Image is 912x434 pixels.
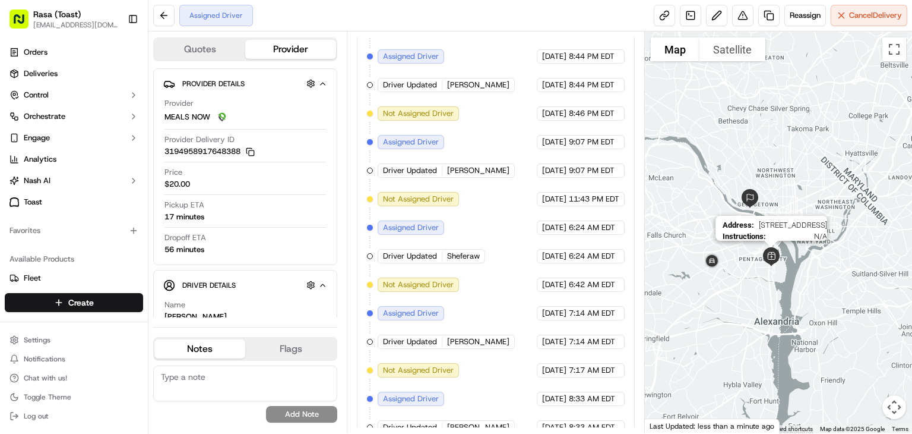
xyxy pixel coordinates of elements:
span: 8:33 AM EDT [569,394,615,404]
span: Driver Updated [383,251,437,262]
span: Driver Updated [383,422,437,433]
span: Assigned Driver [383,51,439,62]
span: [PERSON_NAME] [447,422,509,433]
a: Powered byPylon [84,294,144,303]
div: We're available if you need us! [53,125,163,134]
button: [EMAIL_ADDRESS][DOMAIN_NAME] [33,20,118,30]
img: Toast logo [9,197,19,206]
span: N/A [771,232,827,241]
span: Driver Details [182,281,236,290]
button: Provider [245,40,336,59]
span: [STREET_ADDRESS] [759,221,827,229]
div: Available Products [5,250,143,269]
span: [DATE] [542,137,566,147]
span: Cancel Delivery [849,10,902,21]
span: 6:42 AM EDT [569,279,615,290]
span: Orchestrate [24,111,65,122]
button: Show satellite imagery [699,37,765,61]
button: Toggle Theme [5,389,143,405]
button: Chat with us! [5,370,143,386]
span: Assigned Driver [383,222,439,233]
span: Pylon [118,294,144,303]
a: Orders [5,43,143,62]
a: Deliveries [5,64,143,83]
button: Reassign [784,5,826,26]
button: Create [5,293,143,312]
button: Start new chat [202,117,216,131]
a: 📗Knowledge Base [7,260,96,282]
span: 7:14 AM EDT [569,336,615,347]
span: Not Assigned Driver [383,279,454,290]
span: 11:43 PM EDT [569,194,619,205]
span: Chat with us! [24,373,67,383]
span: 9:07 PM EDT [569,165,615,176]
span: Assigned Driver [383,394,439,404]
span: Reassign [790,10,821,21]
div: Start new chat [53,113,195,125]
button: Keyboard shortcuts [762,425,813,433]
img: 9188753566659_6852d8bf1fb38e338040_72.png [25,113,46,134]
a: Analytics [5,150,143,169]
span: 6:24 AM EDT [569,222,615,233]
span: [DATE] [542,308,566,319]
span: 9:07 PM EDT [569,137,615,147]
span: Address : [723,221,754,229]
span: [DATE] [542,336,566,347]
div: Favorites [5,221,143,240]
span: Dropoff ETA [164,232,206,243]
button: Orchestrate [5,107,143,126]
span: [PERSON_NAME] [37,184,96,193]
button: Fleet [5,269,143,288]
div: Last Updated: less than a minute ago [645,419,780,433]
span: Not Assigned Driver [383,365,454,376]
span: [PERSON_NAME] [37,216,96,225]
span: Log out [24,411,48,421]
button: Settings [5,332,143,348]
button: Rasa (Toast) [33,8,81,20]
span: • [99,184,103,193]
button: Notes [154,339,245,358]
button: Engage [5,128,143,147]
img: 1736555255976-a54dd68f-1ca7-489b-9aae-adbdc363a1c4 [12,113,33,134]
div: 17 minutes [164,212,204,222]
button: Rasa (Toast)[EMAIL_ADDRESS][DOMAIN_NAME] [5,5,123,33]
a: Terms (opens in new tab) [892,426,908,432]
img: Tania Rodriguez [12,172,31,191]
span: 8:46 PM EDT [569,108,615,119]
span: [DATE] [105,184,129,193]
div: 📗 [12,266,21,276]
span: Assigned Driver [383,137,439,147]
span: Not Assigned Driver [383,108,454,119]
span: Toast [24,197,42,207]
span: MEALS NOW [164,112,210,122]
span: Provider Details [182,79,245,89]
span: API Documentation [112,265,191,277]
span: [DATE] [542,51,566,62]
span: Settings [24,335,50,345]
button: Control [5,86,143,105]
span: [DATE] [542,222,566,233]
span: 7:17 AM EDT [569,365,615,376]
span: Knowledge Base [24,265,91,277]
span: Map data ©2025 Google [820,426,885,432]
span: Pickup ETA [164,200,204,210]
span: Sheferaw [447,251,480,262]
div: Past conversations [12,154,80,163]
button: Provider Details [163,74,327,93]
button: 3194958917648388 [164,146,255,157]
span: [DATE] [542,365,566,376]
span: Name [164,300,185,310]
span: Toggle Theme [24,392,71,402]
span: • [99,216,103,225]
button: See all [184,152,216,166]
span: Provider Delivery ID [164,134,235,145]
span: Instructions : [723,232,766,241]
img: Angelique Valdez [12,205,31,224]
button: Nash AI [5,171,143,190]
img: 1736555255976-a54dd68f-1ca7-489b-9aae-adbdc363a1c4 [24,216,33,226]
span: Driver Updated [383,165,437,176]
span: Create [68,297,94,309]
span: Notifications [24,354,65,364]
img: Nash [12,11,36,35]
